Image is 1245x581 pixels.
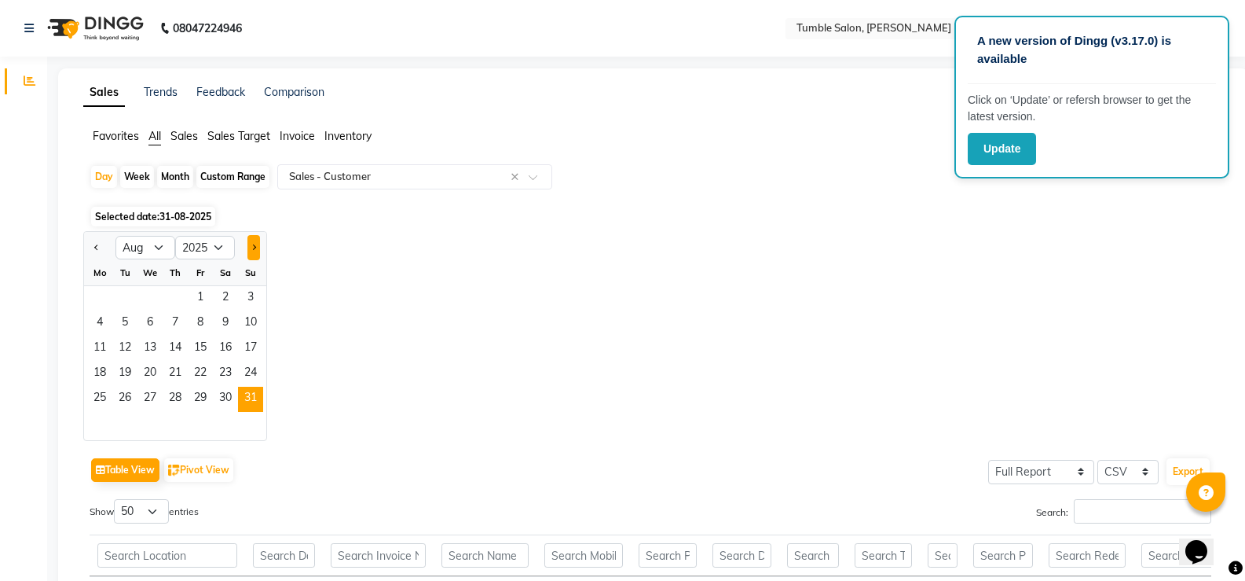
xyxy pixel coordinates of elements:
span: Clear all [511,169,524,186]
div: Tuesday, August 26, 2025 [112,387,137,412]
img: pivot.png [168,465,180,476]
span: All [148,129,161,143]
div: Day [91,166,117,188]
span: 19 [112,362,137,387]
div: Friday, August 22, 2025 [188,362,213,387]
select: Select month [115,236,175,259]
span: 20 [137,362,163,387]
span: 2 [213,286,238,311]
div: Monday, August 25, 2025 [87,387,112,412]
b: 08047224946 [173,6,242,50]
span: 4 [87,311,112,336]
div: Wednesday, August 6, 2025 [137,311,163,336]
div: Saturday, August 30, 2025 [213,387,238,412]
span: 31 [238,387,263,412]
input: Search Total [855,543,913,568]
span: 11 [87,336,112,362]
div: Tuesday, August 5, 2025 [112,311,137,336]
div: Friday, August 15, 2025 [188,336,213,362]
button: Previous month [90,235,103,260]
div: We [137,260,163,285]
input: Search Invoice Number [331,543,426,568]
input: Search Date [253,543,315,568]
div: Mo [87,260,112,285]
select: Select year [175,236,235,259]
span: 21 [163,362,188,387]
div: Tuesday, August 12, 2025 [112,336,137,362]
span: 26 [112,387,137,412]
span: Favorites [93,129,139,143]
input: Search Tip [928,543,958,568]
button: Next month [247,235,260,260]
div: Thursday, August 28, 2025 [163,387,188,412]
div: Custom Range [196,166,269,188]
span: 17 [238,336,263,362]
span: 25 [87,387,112,412]
button: Table View [91,458,159,482]
span: Invoice [280,129,315,143]
input: Search Tax [787,543,839,568]
div: Su [238,260,263,285]
label: Search: [1036,499,1211,524]
div: Sunday, August 3, 2025 [238,286,263,311]
span: 31-08-2025 [159,211,211,222]
div: Wednesday, August 13, 2025 [137,336,163,362]
div: Thursday, August 7, 2025 [163,311,188,336]
div: Week [120,166,154,188]
a: Comparison [264,85,324,99]
a: Sales [83,79,125,107]
select: Showentries [114,499,169,524]
img: logo [40,6,148,50]
input: Search Name [441,543,529,568]
label: Show entries [90,499,199,524]
span: Inventory [324,129,372,143]
div: Th [163,260,188,285]
span: 23 [213,362,238,387]
div: Saturday, August 23, 2025 [213,362,238,387]
input: Search Price [639,543,697,568]
span: 7 [163,311,188,336]
div: Friday, August 8, 2025 [188,311,213,336]
span: 16 [213,336,238,362]
div: Sunday, August 31, 2025 [238,387,263,412]
div: Month [157,166,193,188]
div: Monday, August 11, 2025 [87,336,112,362]
span: 12 [112,336,137,362]
div: Thursday, August 14, 2025 [163,336,188,362]
span: 14 [163,336,188,362]
button: Update [968,133,1036,165]
span: 1 [188,286,213,311]
span: 30 [213,387,238,412]
div: Sunday, August 24, 2025 [238,362,263,387]
span: 3 [238,286,263,311]
input: Search Location [97,543,237,568]
p: A new version of Dingg (v3.17.0) is available [977,32,1207,68]
div: Friday, August 1, 2025 [188,286,213,311]
span: 29 [188,387,213,412]
span: Sales [170,129,198,143]
span: 8 [188,311,213,336]
div: Sa [213,260,238,285]
div: Wednesday, August 20, 2025 [137,362,163,387]
input: Search Discount [712,543,771,568]
div: Monday, August 4, 2025 [87,311,112,336]
div: Sunday, August 17, 2025 [238,336,263,362]
span: Sales Target [207,129,270,143]
button: Export [1166,458,1210,485]
p: Click on ‘Update’ or refersh browser to get the latest version. [968,92,1216,125]
a: Feedback [196,85,245,99]
div: Sunday, August 10, 2025 [238,311,263,336]
div: Friday, August 29, 2025 [188,387,213,412]
span: 18 [87,362,112,387]
span: Selected date: [91,207,215,226]
span: 9 [213,311,238,336]
span: 24 [238,362,263,387]
span: 15 [188,336,213,362]
div: Saturday, August 9, 2025 [213,311,238,336]
div: Thursday, August 21, 2025 [163,362,188,387]
input: Search Redemption [1049,543,1126,568]
div: Saturday, August 2, 2025 [213,286,238,311]
span: 13 [137,336,163,362]
span: 22 [188,362,213,387]
span: 10 [238,311,263,336]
